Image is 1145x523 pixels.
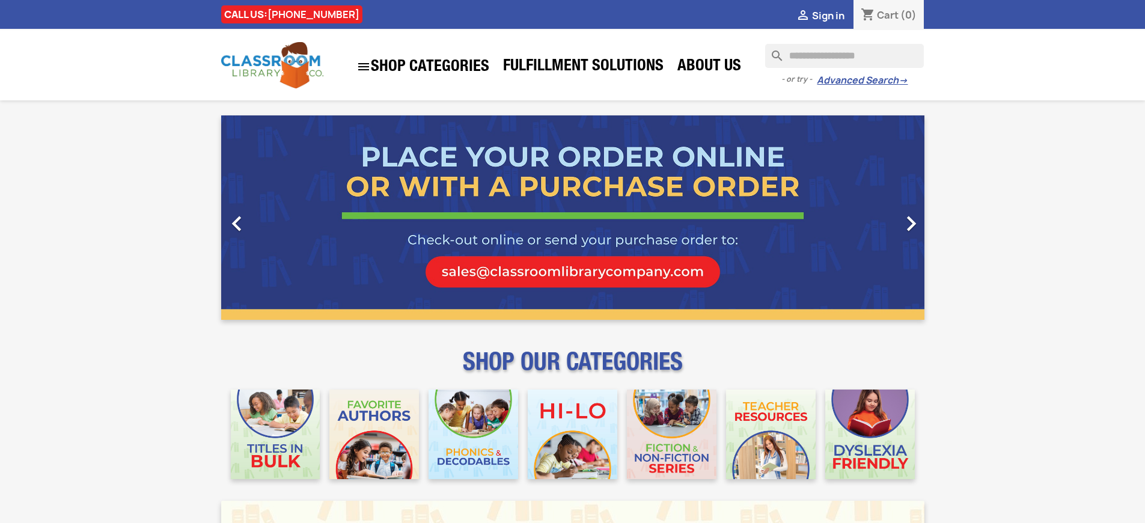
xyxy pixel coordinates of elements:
img: CLC_Fiction_Nonfiction_Mobile.jpg [627,390,716,479]
i:  [222,209,252,239]
span: Cart [877,8,899,22]
img: CLC_Favorite_Authors_Mobile.jpg [329,390,419,479]
a: Next [819,115,924,320]
img: CLC_Teacher_Resources_Mobile.jpg [726,390,816,479]
i: search [765,44,780,58]
i:  [356,60,371,74]
input: Search [765,44,924,68]
a: About Us [671,55,747,79]
i:  [896,209,926,239]
a: Advanced Search→ [817,75,908,87]
a: Fulfillment Solutions [497,55,670,79]
i: shopping_cart [861,8,875,23]
a:  Sign in [796,9,844,22]
a: SHOP CATEGORIES [350,54,495,80]
span: → [899,75,908,87]
img: CLC_Bulk_Mobile.jpg [231,390,320,479]
img: CLC_Phonics_And_Decodables_Mobile.jpg [429,390,518,479]
span: - or try - [781,73,817,85]
i:  [796,9,810,23]
span: (0) [900,8,917,22]
div: CALL US: [221,5,362,23]
span: Sign in [812,9,844,22]
img: Classroom Library Company [221,42,323,88]
p: SHOP OUR CATEGORIES [221,358,924,380]
img: CLC_Dyslexia_Mobile.jpg [825,390,915,479]
a: [PHONE_NUMBER] [267,8,359,21]
img: CLC_HiLo_Mobile.jpg [528,390,617,479]
a: Previous [221,115,327,320]
ul: Carousel container [221,115,924,320]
